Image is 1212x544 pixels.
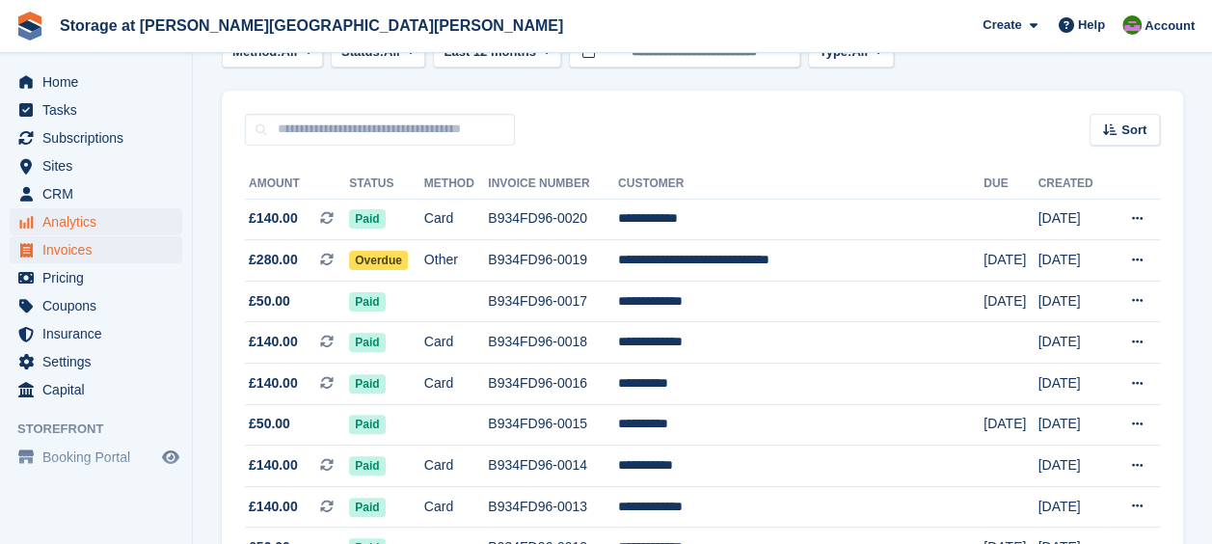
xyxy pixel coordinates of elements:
span: Analytics [42,208,158,235]
a: menu [10,320,182,347]
td: [DATE] [983,281,1037,322]
span: £50.00 [249,291,290,312]
td: [DATE] [1037,281,1108,322]
td: B934FD96-0013 [488,486,618,528]
span: Paid [349,498,385,517]
a: menu [10,152,182,179]
span: £140.00 [249,332,298,352]
span: Paid [349,209,385,229]
a: menu [10,292,182,319]
th: Amount [245,169,349,200]
td: B934FD96-0019 [488,240,618,282]
span: Pricing [42,264,158,291]
span: Insurance [42,320,158,347]
td: [DATE] [1037,364,1108,405]
span: Account [1145,16,1195,36]
a: menu [10,180,182,207]
span: Help [1078,15,1105,35]
td: Other [424,240,488,282]
span: Paid [349,374,385,394]
a: menu [10,376,182,403]
a: menu [10,208,182,235]
span: Overdue [349,251,408,270]
td: Card [424,486,488,528]
td: [DATE] [1037,199,1108,240]
span: £50.00 [249,414,290,434]
a: menu [10,96,182,123]
th: Due [983,169,1037,200]
span: £140.00 [249,497,298,517]
span: Home [42,68,158,95]
span: £140.00 [249,373,298,394]
span: Invoices [42,236,158,263]
a: menu [10,68,182,95]
span: Paid [349,333,385,352]
span: Settings [42,348,158,375]
span: CRM [42,180,158,207]
span: £280.00 [249,250,298,270]
th: Created [1037,169,1108,200]
td: B934FD96-0020 [488,199,618,240]
td: B934FD96-0016 [488,364,618,405]
span: Storefront [17,420,192,439]
a: Storage at [PERSON_NAME][GEOGRAPHIC_DATA][PERSON_NAME] [52,10,571,41]
td: B934FD96-0018 [488,322,618,364]
th: Customer [618,169,983,200]
span: Sort [1121,121,1146,140]
th: Status [349,169,424,200]
td: [DATE] [1037,322,1108,364]
img: Mark Spendlove [1122,15,1142,35]
td: [DATE] [1037,486,1108,528]
td: [DATE] [1037,240,1108,282]
td: Card [424,322,488,364]
a: menu [10,444,182,471]
a: menu [10,236,182,263]
span: Subscriptions [42,124,158,151]
th: Method [424,169,488,200]
a: Preview store [159,446,182,469]
td: B934FD96-0014 [488,446,618,487]
span: Coupons [42,292,158,319]
td: [DATE] [1037,446,1108,487]
span: £140.00 [249,208,298,229]
th: Invoice Number [488,169,618,200]
span: Sites [42,152,158,179]
img: stora-icon-8386f47178a22dfd0bd8f6a31ec36ba5ce8667c1dd55bd0f319d3a0aa187defe.svg [15,12,44,41]
a: menu [10,348,182,375]
td: Card [424,446,488,487]
span: Tasks [42,96,158,123]
td: Card [424,199,488,240]
td: [DATE] [1037,404,1108,446]
span: Paid [349,292,385,312]
span: Paid [349,456,385,476]
td: [DATE] [983,404,1037,446]
td: [DATE] [983,240,1037,282]
span: Capital [42,376,158,403]
span: Paid [349,415,385,434]
td: Card [424,364,488,405]
td: B934FD96-0015 [488,404,618,446]
a: menu [10,264,182,291]
a: menu [10,124,182,151]
td: B934FD96-0017 [488,281,618,322]
span: Create [983,15,1021,35]
span: £140.00 [249,455,298,476]
span: Booking Portal [42,444,158,471]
